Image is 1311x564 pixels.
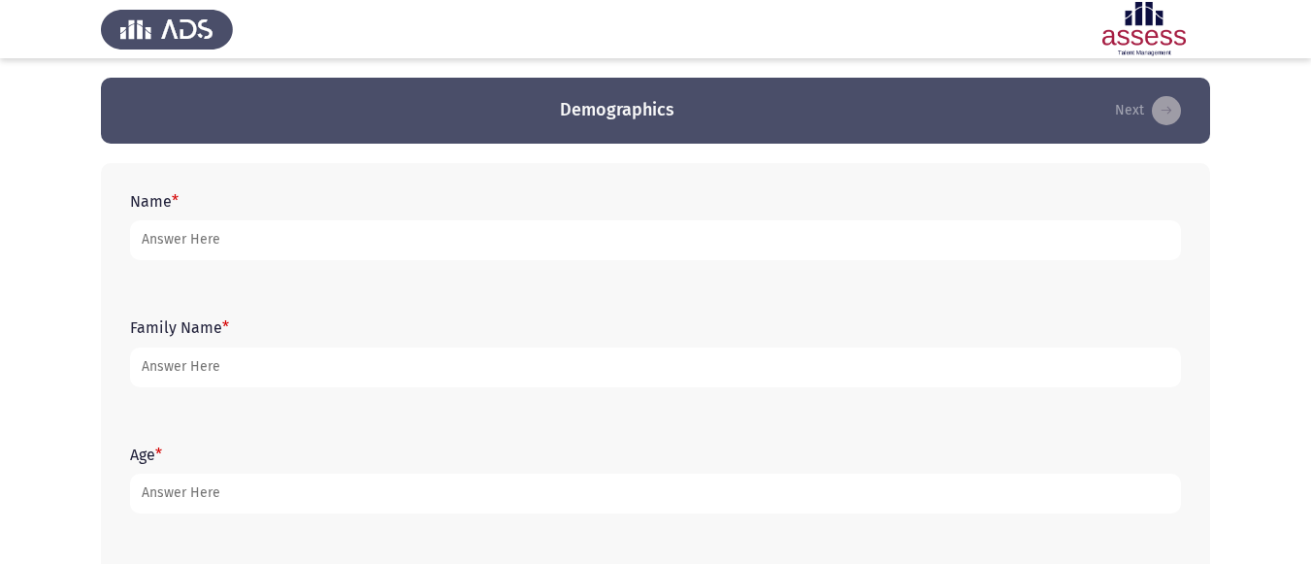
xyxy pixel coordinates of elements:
img: Assessment logo of Assessment En (Focus & 16PD) [1078,2,1210,56]
input: add answer text [130,220,1181,260]
h3: Demographics [560,98,674,122]
input: add answer text [130,348,1181,387]
button: load next page [1109,95,1187,126]
img: Assess Talent Management logo [101,2,233,56]
label: Name [130,192,179,211]
input: add answer text [130,474,1181,514]
label: Age [130,446,162,464]
label: Family Name [130,318,229,337]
